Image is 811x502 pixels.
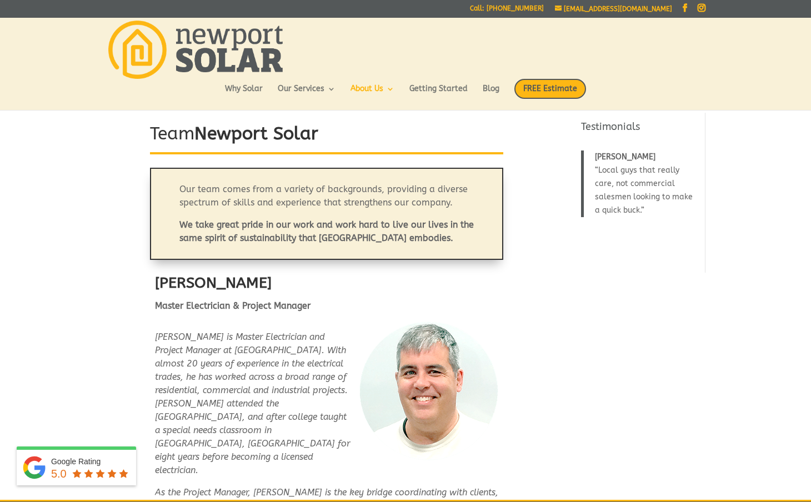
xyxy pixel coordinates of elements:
[51,468,67,480] span: 5.0
[155,332,350,475] em: [PERSON_NAME] is Master Electrician and Project Manager at [GEOGRAPHIC_DATA]. With almost 20 year...
[194,123,318,144] strong: Newport Solar
[483,85,499,104] a: Blog
[595,152,655,162] span: [PERSON_NAME]
[155,300,311,311] strong: Master Electrician & Project Manager
[409,85,468,104] a: Getting Started
[51,456,131,467] div: Google Rating
[179,219,474,243] strong: We take great pride in our work and work hard to live our lives in the same spirit of sustainabil...
[108,21,283,79] img: Newport Solar | Solar Energy Optimized.
[470,5,544,17] a: Call: [PHONE_NUMBER]
[359,322,498,460] img: Mark Cordeiro - Newport Solar
[225,85,263,104] a: Why Solar
[555,5,672,13] a: [EMAIL_ADDRESS][DOMAIN_NAME]
[150,122,503,152] h1: Team
[514,79,586,110] a: FREE Estimate
[278,85,336,104] a: Our Services
[351,85,394,104] a: About Us
[514,79,586,99] span: FREE Estimate
[155,274,272,292] strong: [PERSON_NAME]
[179,183,474,218] p: Our team comes from a variety of backgrounds, providing a diverse spectrum of skills and experien...
[581,150,698,217] blockquote: Local guys that really care, not commercial salesmen looking to make a quick buck.
[581,120,698,139] h4: Testimonials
